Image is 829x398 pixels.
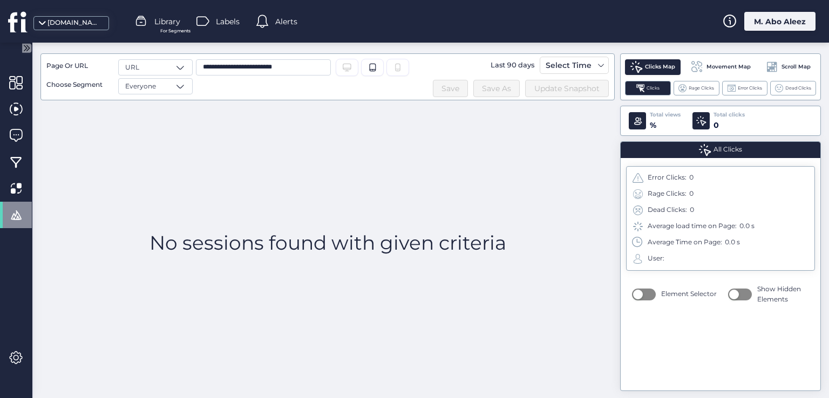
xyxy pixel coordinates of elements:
span: Movement Map [706,63,751,71]
div: Last 90 days [488,57,537,74]
div: M. Abo Aleez [744,12,816,31]
span: User: [648,253,664,264]
span: Error Clicks: [648,173,687,183]
div: [DOMAIN_NAME] [47,18,101,28]
span: Library [154,16,180,28]
div: 0 [714,119,745,131]
div: 0 [689,189,694,199]
div: No sessions found with given criteria [40,100,615,385]
span: Labels [216,16,240,28]
span: Everyone [125,81,156,92]
span: Dead Clicks [785,85,811,92]
span: URL [125,63,139,73]
span: Rage Clicks [689,85,714,92]
span: Alerts [275,16,297,28]
div: Total clicks [714,111,745,119]
div: 0.0 s [725,237,740,248]
span: Error Clicks [738,85,762,92]
button: Save [433,80,468,97]
span: Show Hidden Elements [757,284,809,305]
div: Page Or URL [46,61,111,71]
div: 0.0 s [739,221,755,231]
span: Element Selector [661,289,717,299]
span: Dead Clicks: [648,205,687,215]
span: For Segments [160,28,191,35]
span: Scroll Map [782,63,811,71]
span: Rage Clicks: [648,189,687,199]
div: 0 [690,205,694,215]
div: % [650,119,681,131]
span: Average Time on Page: [648,237,722,248]
div: Total views [650,111,681,119]
div: 0 [689,173,694,183]
span: Clicks Map [645,63,675,71]
div: Choose Segment [46,80,111,90]
div: Select Time [543,59,594,72]
span: Clicks [647,85,660,92]
button: Update Snapshot [525,80,609,97]
button: Save As [473,80,520,97]
span: Average load time on Page: [648,221,737,231]
span: All Clicks [714,145,742,155]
